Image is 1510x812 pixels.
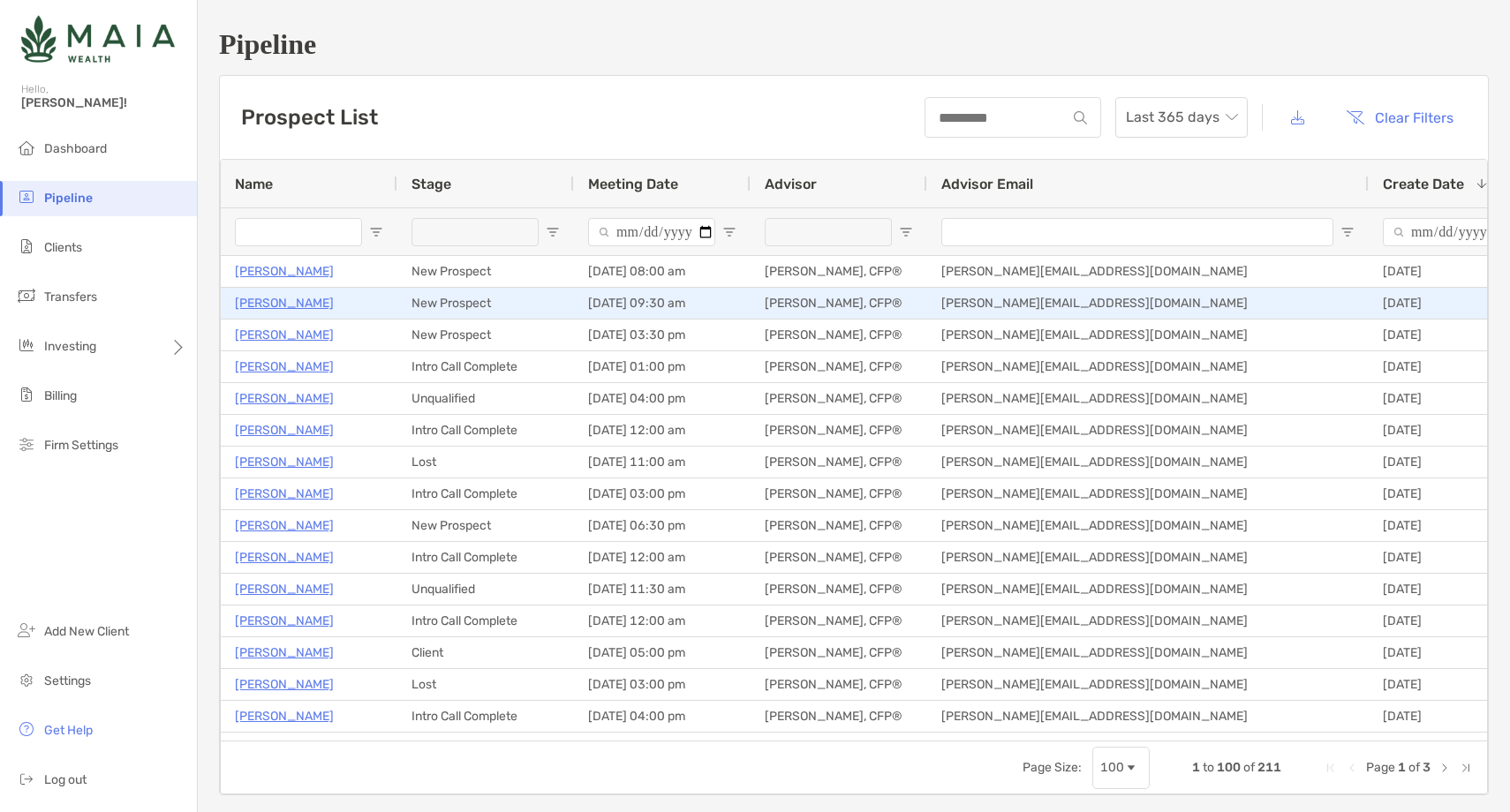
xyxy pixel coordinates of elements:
[44,772,87,787] span: Log out
[941,218,1333,246] input: Advisor Email Filter Input
[927,701,1369,732] div: [PERSON_NAME][EMAIL_ADDRESS][DOMAIN_NAME]
[397,701,574,732] div: Intro Call Complete
[927,383,1369,414] div: [PERSON_NAME][EMAIL_ADDRESS][DOMAIN_NAME]
[44,438,118,453] span: Firm Settings
[927,637,1369,668] div: [PERSON_NAME][EMAIL_ADDRESS][DOMAIN_NAME]
[751,701,927,732] div: [PERSON_NAME], CFP®
[751,320,927,350] div: [PERSON_NAME], CFP®
[927,669,1369,700] div: [PERSON_NAME][EMAIL_ADDRESS][DOMAIN_NAME]
[574,447,751,477] div: [DATE] 11:00 am
[722,225,736,239] button: Open Filter Menu
[397,351,574,382] div: Intro Call Complete
[574,510,751,541] div: [DATE] 06:30 pm
[1023,760,1082,775] div: Page Size:
[1217,760,1241,775] span: 100
[16,433,37,455] img: firm-settings icon
[397,669,574,700] div: Lost
[16,620,37,641] img: add_new_client icon
[751,415,927,446] div: [PERSON_NAME], CFP®
[235,387,334,410] a: [PERSON_NAME]
[751,637,927,668] div: [PERSON_NAME], CFP®
[574,669,751,700] div: [DATE] 03:00 pm
[751,669,927,700] div: [PERSON_NAME], CFP®
[899,225,913,239] button: Open Filter Menu
[235,737,334,759] a: [PERSON_NAME]
[1340,225,1355,239] button: Open Filter Menu
[397,605,574,636] div: Intro Call Complete
[1383,176,1464,192] span: Create Date
[235,546,334,568] p: [PERSON_NAME]
[1203,760,1214,775] span: to
[1333,98,1467,137] button: Clear Filters
[235,260,334,282] p: [PERSON_NAME]
[235,356,334,378] a: [PERSON_NAME]
[397,320,574,350] div: New Prospect
[44,191,93,206] span: Pipeline
[1243,760,1255,775] span: of
[927,256,1369,287] div: [PERSON_NAME][EMAIL_ADDRESS][DOMAIN_NAME]
[765,176,817,192] span: Advisor
[397,542,574,573] div: Intro Call Complete
[574,637,751,668] div: [DATE] 05:00 pm
[369,225,383,239] button: Open Filter Menu
[235,451,334,473] a: [PERSON_NAME]
[21,7,175,71] img: Zoe Logo
[16,236,37,257] img: clients icon
[927,320,1369,350] div: [PERSON_NAME][EMAIL_ADDRESS][DOMAIN_NAME]
[1423,760,1431,775] span: 3
[588,176,678,192] span: Meeting Date
[235,483,334,505] a: [PERSON_NAME]
[1100,760,1124,775] div: 100
[397,733,574,763] div: Unqualified
[44,141,107,156] span: Dashboard
[397,288,574,319] div: New Prospect
[21,95,186,110] span: [PERSON_NAME]!
[1324,761,1338,775] div: First Page
[235,292,334,314] p: [PERSON_NAME]
[235,578,334,600] a: [PERSON_NAME]
[574,733,751,763] div: [DATE] 06:00 pm
[235,515,334,537] p: [PERSON_NAME]
[751,256,927,287] div: [PERSON_NAME], CFP®
[44,673,91,688] span: Settings
[44,339,96,354] span: Investing
[397,415,574,446] div: Intro Call Complete
[751,478,927,509] div: [PERSON_NAME], CFP®
[927,574,1369,605] div: [PERSON_NAME][EMAIL_ADDRESS][DOMAIN_NAME]
[44,388,77,403] span: Billing
[927,415,1369,446] div: [PERSON_NAME][EMAIL_ADDRESS][DOMAIN_NAME]
[397,510,574,541] div: New Prospect
[927,733,1369,763] div: [PERSON_NAME][EMAIL_ADDRESS][DOMAIN_NAME]
[751,542,927,573] div: [PERSON_NAME], CFP®
[574,288,751,319] div: [DATE] 09:30 am
[574,351,751,382] div: [DATE] 01:00 pm
[751,510,927,541] div: [PERSON_NAME], CFP®
[411,176,451,192] span: Stage
[235,610,334,632] a: [PERSON_NAME]
[574,383,751,414] div: [DATE] 04:00 pm
[397,637,574,668] div: Client
[16,335,37,356] img: investing icon
[241,105,378,130] h3: Prospect List
[574,256,751,287] div: [DATE] 08:00 am
[235,419,334,441] a: [PERSON_NAME]
[397,574,574,605] div: Unqualified
[1366,760,1395,775] span: Page
[574,701,751,732] div: [DATE] 04:00 pm
[546,225,560,239] button: Open Filter Menu
[1092,747,1150,789] div: Page Size
[397,256,574,287] div: New Prospect
[235,705,334,727] a: [PERSON_NAME]
[574,574,751,605] div: [DATE] 11:30 am
[751,447,927,477] div: [PERSON_NAME], CFP®
[397,383,574,414] div: Unqualified
[927,605,1369,636] div: [PERSON_NAME][EMAIL_ADDRESS][DOMAIN_NAME]
[16,384,37,405] img: billing icon
[16,718,37,740] img: get-help icon
[1383,218,1510,246] input: Create Date Filter Input
[1398,760,1406,775] span: 1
